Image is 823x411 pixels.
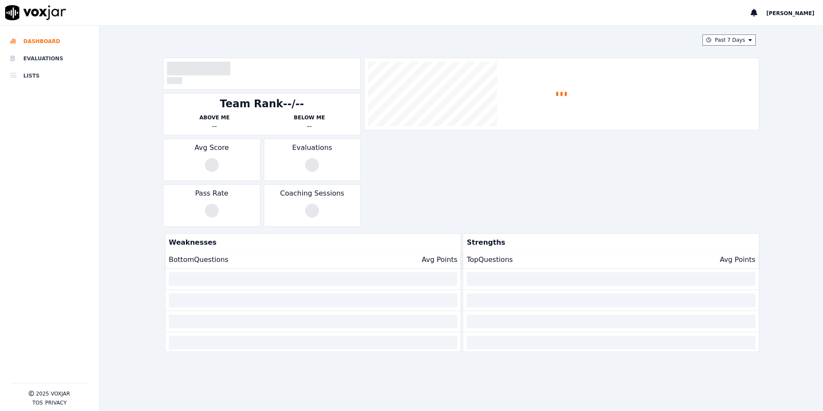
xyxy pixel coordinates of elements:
[422,255,458,265] p: Avg Points
[165,234,457,251] p: Weaknesses
[766,10,814,16] span: [PERSON_NAME]
[10,67,89,84] a: Lists
[32,399,43,406] button: TOS
[45,399,67,406] button: Privacy
[262,114,357,121] p: Below Me
[167,114,262,121] p: Above Me
[163,184,260,227] div: Pass Rate
[262,121,357,131] div: --
[463,234,755,251] p: Strengths
[5,5,66,20] img: voxjar logo
[36,390,70,397] p: 2025 Voxjar
[720,255,755,265] p: Avg Points
[167,121,262,131] div: --
[220,97,304,111] div: Team Rank --/--
[766,8,823,18] button: [PERSON_NAME]
[163,139,260,181] div: Avg Score
[10,50,89,67] a: Evaluations
[264,139,361,181] div: Evaluations
[264,184,361,227] div: Coaching Sessions
[702,34,756,46] button: Past 7 Days
[10,33,89,50] a: Dashboard
[467,255,513,265] p: Top Questions
[169,255,229,265] p: Bottom Questions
